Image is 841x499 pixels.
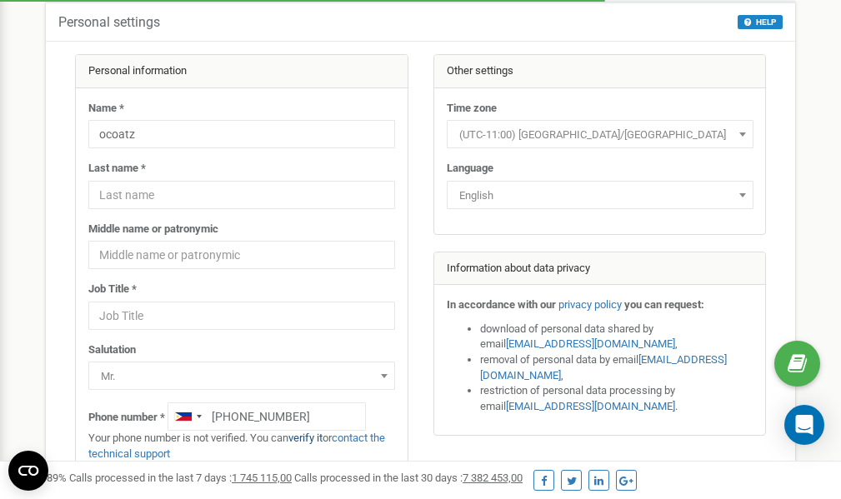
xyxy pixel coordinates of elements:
[88,161,146,177] label: Last name *
[88,120,395,148] input: Name
[506,400,675,412] a: [EMAIL_ADDRESS][DOMAIN_NAME]
[447,161,493,177] label: Language
[88,241,395,269] input: Middle name or patronymic
[88,101,124,117] label: Name *
[69,472,292,484] span: Calls processed in the last 7 days :
[168,403,207,430] div: Telephone country code
[88,431,395,462] p: Your phone number is not verified. You can or
[480,352,753,383] li: removal of personal data by email ,
[453,184,748,207] span: English
[463,472,523,484] u: 7 382 453,00
[738,15,783,29] button: HELP
[447,120,753,148] span: (UTC-11:00) Pacific/Midway
[88,181,395,209] input: Last name
[447,298,556,311] strong: In accordance with our
[453,123,748,147] span: (UTC-11:00) Pacific/Midway
[88,362,395,390] span: Mr.
[480,383,753,414] li: restriction of personal data processing by email .
[88,432,385,460] a: contact the technical support
[8,451,48,491] button: Open CMP widget
[58,15,160,30] h5: Personal settings
[447,181,753,209] span: English
[94,365,389,388] span: Mr.
[624,298,704,311] strong: you can request:
[88,282,137,297] label: Job Title *
[447,101,497,117] label: Time zone
[480,322,753,352] li: download of personal data shared by email ,
[784,405,824,445] div: Open Intercom Messenger
[76,55,408,88] div: Personal information
[480,353,727,382] a: [EMAIL_ADDRESS][DOMAIN_NAME]
[232,472,292,484] u: 1 745 115,00
[434,252,766,286] div: Information about data privacy
[558,298,622,311] a: privacy policy
[506,337,675,350] a: [EMAIL_ADDRESS][DOMAIN_NAME]
[88,342,136,358] label: Salutation
[294,472,523,484] span: Calls processed in the last 30 days :
[288,432,323,444] a: verify it
[168,402,366,431] input: +1-800-555-55-55
[88,410,165,426] label: Phone number *
[88,222,218,237] label: Middle name or patronymic
[88,302,395,330] input: Job Title
[434,55,766,88] div: Other settings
